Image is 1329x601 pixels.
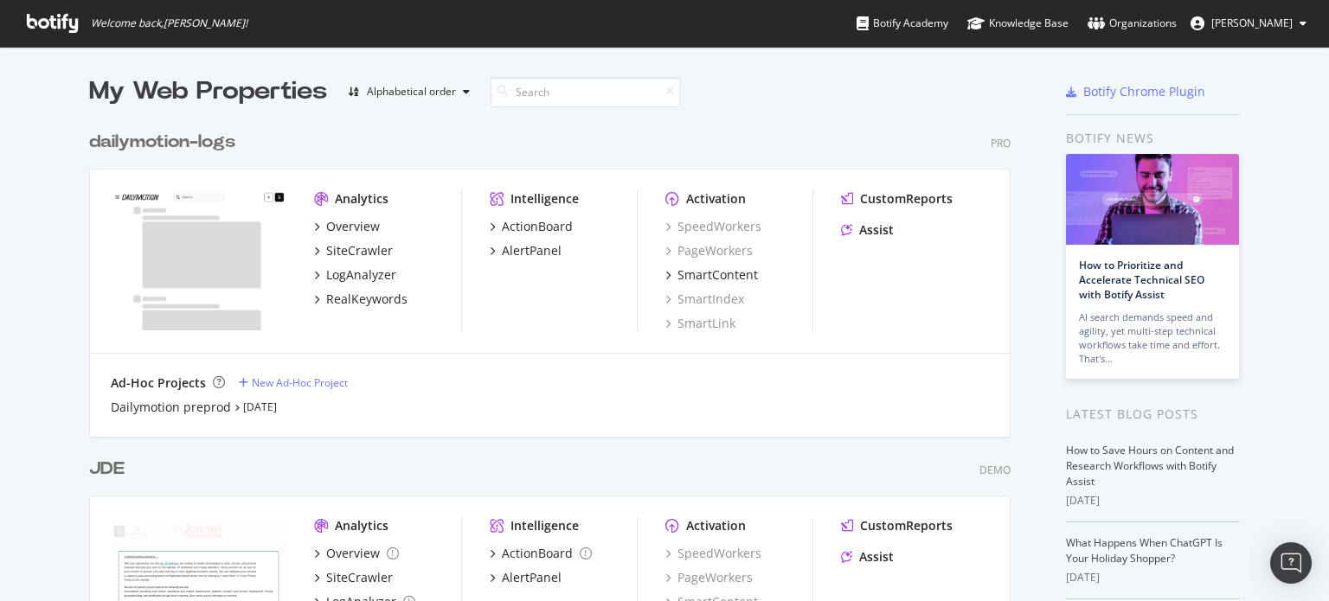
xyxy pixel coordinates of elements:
a: PageWorkers [665,242,753,259]
span: frederic Devigne [1211,16,1293,30]
div: Ad-Hoc Projects [111,374,206,392]
input: Search [491,77,681,107]
span: Welcome back, [PERSON_NAME] ! [91,16,247,30]
div: Organizations [1088,15,1177,32]
div: Assist [859,548,894,566]
a: SmartLink [665,315,735,332]
div: AI search demands speed and agility, yet multi-step technical workflows take time and effort. Tha... [1079,310,1226,366]
a: [DATE] [243,400,277,414]
div: Demo [979,463,1011,477]
img: www.dailymotion.com [111,190,286,330]
div: [DATE] [1066,570,1240,585]
a: Overview [314,545,399,562]
a: CustomReports [841,517,953,534]
div: Intelligence [510,190,579,208]
a: Botify Chrome Plugin [1066,83,1205,100]
div: SiteCrawler [326,569,393,586]
a: AlertPanel [490,569,562,586]
button: Alphabetical order [341,78,477,105]
div: Latest Blog Posts [1066,405,1240,424]
div: Activation [686,190,746,208]
div: CustomReports [860,190,953,208]
div: RealKeywords [326,291,408,308]
a: SmartContent [665,266,758,284]
a: New Ad-Hoc Project [239,375,348,390]
a: AlertPanel [490,242,562,259]
a: JDE [89,457,132,482]
a: SiteCrawler [314,242,393,259]
div: SiteCrawler [326,242,393,259]
img: How to Prioritize and Accelerate Technical SEO with Botify Assist [1066,154,1239,245]
a: What Happens When ChatGPT Is Your Holiday Shopper? [1066,535,1223,566]
a: PageWorkers [665,569,753,586]
div: ActionBoard [502,218,573,235]
a: Assist [841,221,894,239]
div: ActionBoard [502,545,573,562]
a: dailymotion-logs [89,130,242,155]
div: Intelligence [510,517,579,534]
button: [PERSON_NAME] [1177,10,1320,37]
a: How to Prioritize and Accelerate Technical SEO with Botify Assist [1079,258,1204,302]
div: Activation [686,517,746,534]
div: Botify Academy [857,15,948,32]
div: dailymotion-logs [89,130,235,155]
div: Open Intercom Messenger [1270,542,1312,584]
div: [DATE] [1066,493,1240,508]
div: Knowledge Base [967,15,1069,32]
div: Overview [326,218,380,235]
div: CustomReports [860,517,953,534]
div: JDE [89,457,125,482]
a: ActionBoard [490,218,573,235]
div: Botify Chrome Plugin [1083,83,1205,100]
div: AlertPanel [502,242,562,259]
a: Assist [841,548,894,566]
a: LogAnalyzer [314,266,396,284]
div: Botify news [1066,129,1240,148]
a: SiteCrawler [314,569,393,586]
a: Dailymotion preprod [111,399,231,416]
a: CustomReports [841,190,953,208]
div: Alphabetical order [367,86,456,97]
a: RealKeywords [314,291,408,308]
div: My Web Properties [89,74,327,109]
div: Overview [326,545,380,562]
a: How to Save Hours on Content and Research Workflows with Botify Assist [1066,443,1234,489]
div: SmartContent [677,266,758,284]
div: LogAnalyzer [326,266,396,284]
div: AlertPanel [502,569,562,586]
div: Pro [991,136,1011,150]
a: SpeedWorkers [665,545,761,562]
a: SpeedWorkers [665,218,761,235]
a: SmartIndex [665,291,744,308]
a: Overview [314,218,380,235]
div: Analytics [335,190,388,208]
a: ActionBoard [490,545,592,562]
div: New Ad-Hoc Project [252,375,348,390]
div: Assist [859,221,894,239]
div: Analytics [335,517,388,534]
